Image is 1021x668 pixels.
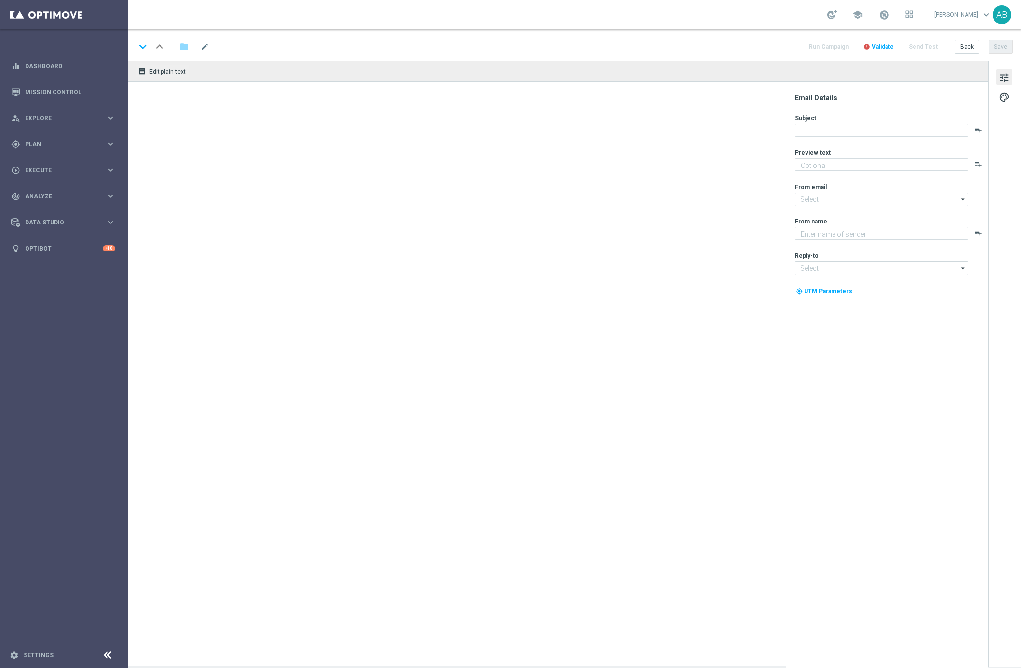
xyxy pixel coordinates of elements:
[11,140,20,149] i: gps_fixed
[11,192,106,201] div: Analyze
[106,218,115,227] i: keyboard_arrow_right
[106,192,115,201] i: keyboard_arrow_right
[795,261,968,275] input: Select
[795,218,827,225] label: From name
[11,218,106,227] div: Data Studio
[11,114,20,123] i: person_search
[25,141,106,147] span: Plan
[106,113,115,123] i: keyboard_arrow_right
[795,252,819,260] label: Reply-to
[11,244,20,253] i: lightbulb
[999,71,1010,84] span: tune
[933,7,993,22] a: [PERSON_NAME]keyboard_arrow_down
[11,245,116,252] button: lightbulb Optibot +10
[11,62,20,71] i: equalizer
[25,235,103,261] a: Optibot
[955,40,979,54] button: Back
[996,89,1012,105] button: palette
[795,93,987,102] div: Email Details
[804,288,852,295] span: UTM Parameters
[25,167,106,173] span: Execute
[179,41,189,53] i: folder
[106,139,115,149] i: keyboard_arrow_right
[872,43,894,50] span: Validate
[852,9,863,20] span: school
[11,167,116,174] button: play_circle_outline Execute keyboard_arrow_right
[11,193,116,200] button: track_changes Analyze keyboard_arrow_right
[958,193,968,206] i: arrow_drop_down
[958,262,968,275] i: arrow_drop_down
[25,53,115,79] a: Dashboard
[25,220,106,225] span: Data Studio
[795,286,853,297] button: my_location UTM Parameters
[135,65,190,78] button: receipt Edit plain text
[149,68,186,75] span: Edit plain text
[11,140,116,148] button: gps_fixed Plan keyboard_arrow_right
[24,652,54,658] a: Settings
[989,40,1013,54] button: Save
[103,245,115,251] div: +10
[974,229,982,237] button: playlist_add
[25,115,106,121] span: Explore
[993,5,1011,24] div: AB
[135,39,150,54] i: keyboard_arrow_down
[862,40,895,54] button: error Validate
[974,126,982,134] button: playlist_add
[795,149,831,157] label: Preview text
[795,114,816,122] label: Subject
[11,62,116,70] button: equalizer Dashboard
[795,193,968,206] input: Select
[200,42,209,51] span: mode_edit
[11,79,115,105] div: Mission Control
[178,39,190,55] button: folder
[11,140,106,149] div: Plan
[25,194,106,199] span: Analyze
[796,288,803,295] i: my_location
[999,91,1010,104] span: palette
[25,79,115,105] a: Mission Control
[863,43,870,50] i: error
[11,53,115,79] div: Dashboard
[10,651,19,660] i: settings
[11,114,116,122] button: person_search Explore keyboard_arrow_right
[11,192,20,201] i: track_changes
[996,69,1012,85] button: tune
[11,114,106,123] div: Explore
[11,88,116,96] button: Mission Control
[11,166,106,175] div: Execute
[138,67,146,75] i: receipt
[11,235,115,261] div: Optibot
[11,219,116,226] button: Data Studio keyboard_arrow_right
[795,183,827,191] label: From email
[974,160,982,168] button: playlist_add
[11,166,20,175] i: play_circle_outline
[106,166,115,175] i: keyboard_arrow_right
[981,9,992,20] span: keyboard_arrow_down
